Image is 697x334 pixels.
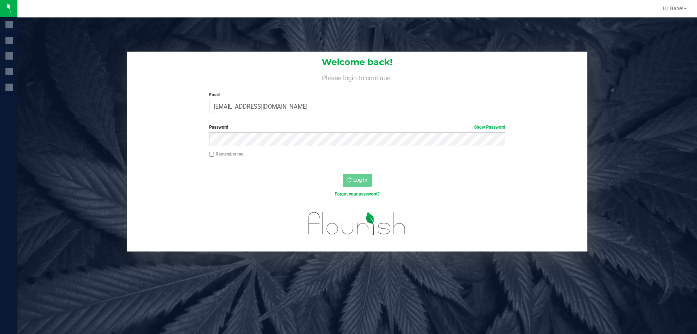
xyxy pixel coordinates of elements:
[299,205,415,242] img: flourish_logo.svg
[209,152,214,157] input: Remember me
[209,151,243,157] label: Remember me
[343,174,372,187] button: Log In
[209,92,505,98] label: Email
[353,177,367,183] span: Log In
[127,57,587,67] h1: Welcome back!
[335,192,380,197] a: Forgot your password?
[474,125,505,130] a: Show Password
[209,125,228,130] span: Password
[127,73,587,81] h4: Please login to continue.
[663,5,683,11] span: Hi, Gabe!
